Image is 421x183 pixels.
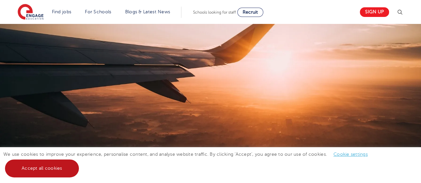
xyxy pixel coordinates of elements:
a: For Schools [85,9,111,14]
span: Recruit [243,10,258,15]
span: Schools looking for staff [193,10,236,15]
a: Blogs & Latest News [125,9,170,14]
a: Sign up [360,7,389,17]
a: Find jobs [52,9,72,14]
a: Cookie settings [333,152,368,157]
a: Recruit [237,8,263,17]
img: Engage Education [18,4,44,21]
a: Accept all cookies [5,159,79,177]
span: We use cookies to improve your experience, personalise content, and analyse website traffic. By c... [3,152,374,171]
